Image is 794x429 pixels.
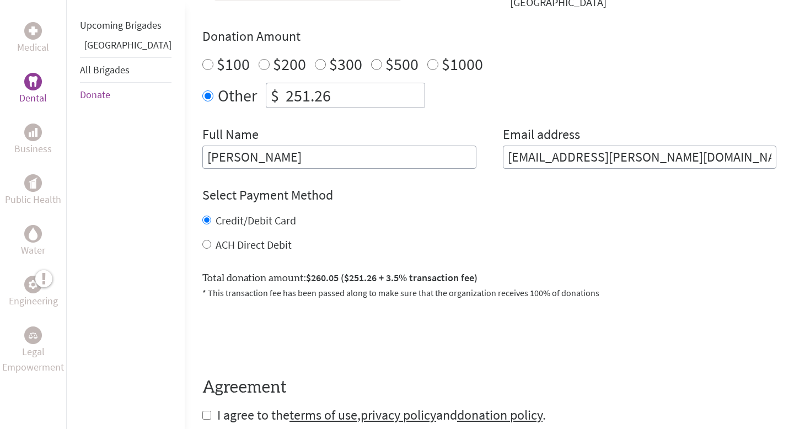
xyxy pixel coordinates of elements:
a: All Brigades [80,63,130,76]
span: $260.05 ($251.26 + 3.5% transaction fee) [306,271,478,284]
a: Donate [80,88,110,101]
img: Business [29,128,37,137]
label: $200 [273,53,306,74]
a: DentalDental [19,73,47,106]
p: Business [14,141,52,157]
div: Engineering [24,276,42,293]
li: Panama [80,37,171,57]
div: Business [24,124,42,141]
div: $ [266,83,283,108]
a: BusinessBusiness [14,124,52,157]
input: Enter Full Name [202,146,476,169]
h4: Select Payment Method [202,186,776,204]
p: Engineering [9,293,58,309]
h4: Donation Amount [202,28,776,45]
a: Public HealthPublic Health [5,174,61,207]
label: Email address [503,126,580,146]
li: All Brigades [80,57,171,83]
p: Water [21,243,45,258]
div: Water [24,225,42,243]
iframe: reCAPTCHA [202,313,370,356]
a: EngineeringEngineering [9,276,58,309]
label: Credit/Debit Card [216,213,296,227]
li: Upcoming Brigades [80,13,171,37]
label: Full Name [202,126,259,146]
label: ACH Direct Debit [216,238,292,251]
a: Legal EmpowermentLegal Empowerment [2,326,64,375]
a: [GEOGRAPHIC_DATA] [84,39,171,51]
p: Legal Empowerment [2,344,64,375]
img: Water [29,227,37,240]
label: $500 [385,53,419,74]
label: Other [218,83,257,108]
a: terms of use [289,406,357,423]
li: Donate [80,83,171,107]
img: Dental [29,76,37,87]
p: Public Health [5,192,61,207]
a: Upcoming Brigades [80,19,162,31]
input: Enter Amount [283,83,425,108]
img: Engineering [29,280,37,289]
p: Dental [19,90,47,106]
input: Your Email [503,146,777,169]
img: Medical [29,26,37,35]
label: $1000 [442,53,483,74]
a: privacy policy [361,406,436,423]
label: Total donation amount: [202,270,478,286]
h4: Agreement [202,378,776,398]
div: Public Health [24,174,42,192]
a: donation policy [457,406,543,423]
div: Dental [24,73,42,90]
label: $100 [217,53,250,74]
p: * This transaction fee has been passed along to make sure that the organization receives 100% of ... [202,286,776,299]
img: Legal Empowerment [29,332,37,339]
a: MedicalMedical [17,22,49,55]
div: Legal Empowerment [24,326,42,344]
a: WaterWater [21,225,45,258]
p: Medical [17,40,49,55]
label: $300 [329,53,362,74]
span: I agree to the , and . [217,406,546,423]
div: Medical [24,22,42,40]
img: Public Health [29,178,37,189]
